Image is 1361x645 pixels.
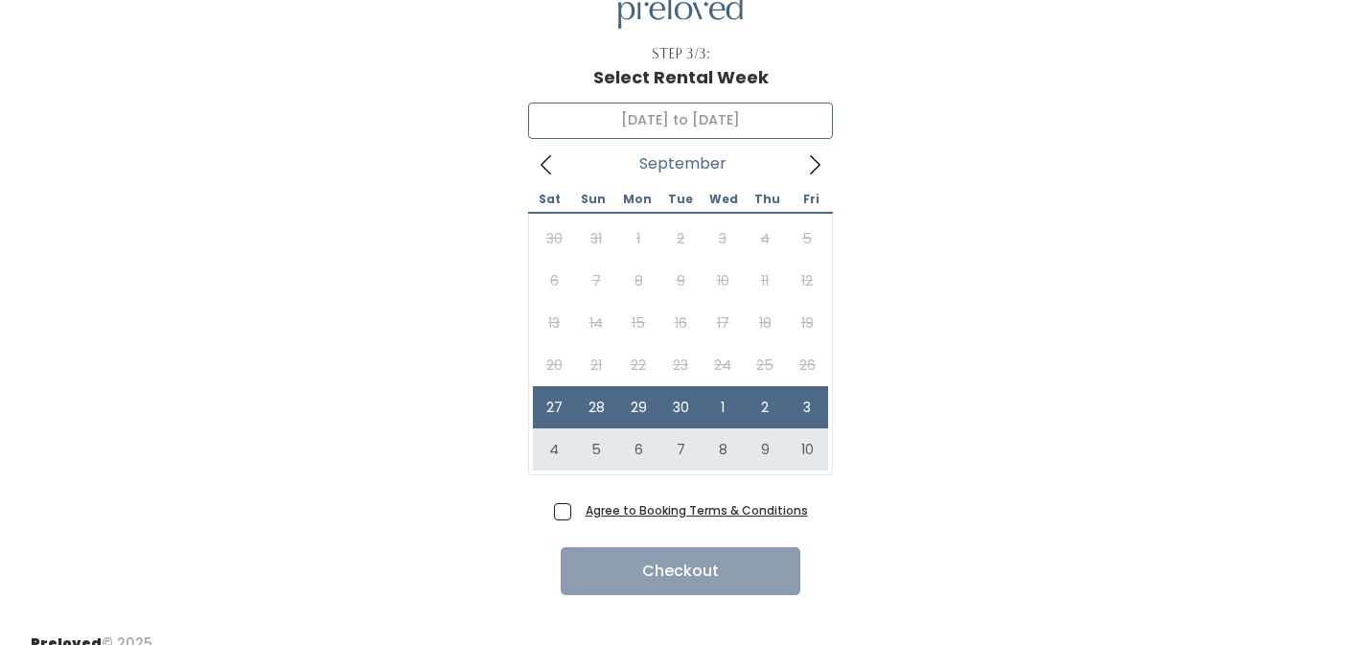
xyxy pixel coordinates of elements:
[659,386,702,428] span: September 30, 2025
[575,428,617,471] span: October 5, 2025
[575,386,617,428] span: September 28, 2025
[744,428,786,471] span: October 9, 2025
[659,428,702,471] span: October 7, 2025
[617,428,659,471] span: October 6, 2025
[652,44,710,64] div: Step 3/3:
[561,547,800,595] button: Checkout
[746,194,789,205] span: Thu
[533,386,575,428] span: September 27, 2025
[639,160,727,168] span: September
[744,386,786,428] span: October 2, 2025
[586,502,808,518] a: Agree to Booking Terms & Conditions
[615,194,658,205] span: Mon
[702,386,744,428] span: October 1, 2025
[617,386,659,428] span: September 29, 2025
[786,428,828,471] span: October 10, 2025
[703,194,746,205] span: Wed
[593,68,769,87] h1: Select Rental Week
[571,194,614,205] span: Sun
[528,103,833,139] input: Select week
[786,386,828,428] span: October 3, 2025
[702,428,744,471] span: October 8, 2025
[528,194,571,205] span: Sat
[790,194,833,205] span: Fri
[658,194,702,205] span: Tue
[533,428,575,471] span: October 4, 2025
